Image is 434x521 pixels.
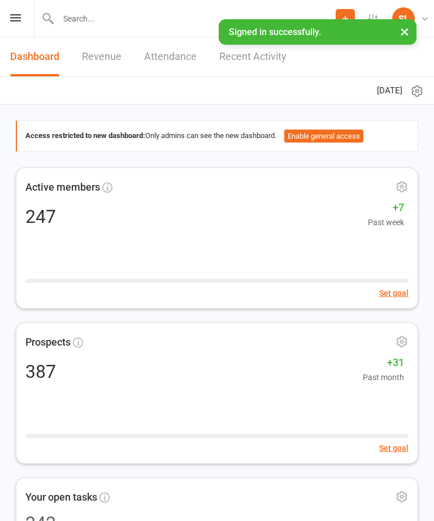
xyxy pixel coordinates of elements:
button: × [394,19,415,44]
span: Signed in successfully. [229,27,321,37]
span: Prospects [25,334,71,351]
div: 387 [25,363,56,381]
strong: Access restricted to new dashboard: [25,131,145,140]
span: Past week [368,216,404,229]
button: Set goal [379,442,409,454]
a: Revenue [82,37,121,76]
button: Enable general access [284,130,363,143]
span: Past month [363,371,404,384]
span: Your open tasks [25,489,97,506]
div: Only admins can see the new dashboard. [25,130,409,143]
span: [DATE] [377,84,402,97]
span: Active members [25,179,100,196]
a: Recent Activity [219,37,287,76]
span: +31 [363,355,404,371]
div: 247 [25,208,56,226]
div: SL [392,7,415,30]
button: Set goal [379,287,409,299]
a: Attendance [144,37,197,76]
span: +7 [368,200,404,216]
input: Search... [55,11,336,27]
a: Dashboard [10,37,59,76]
